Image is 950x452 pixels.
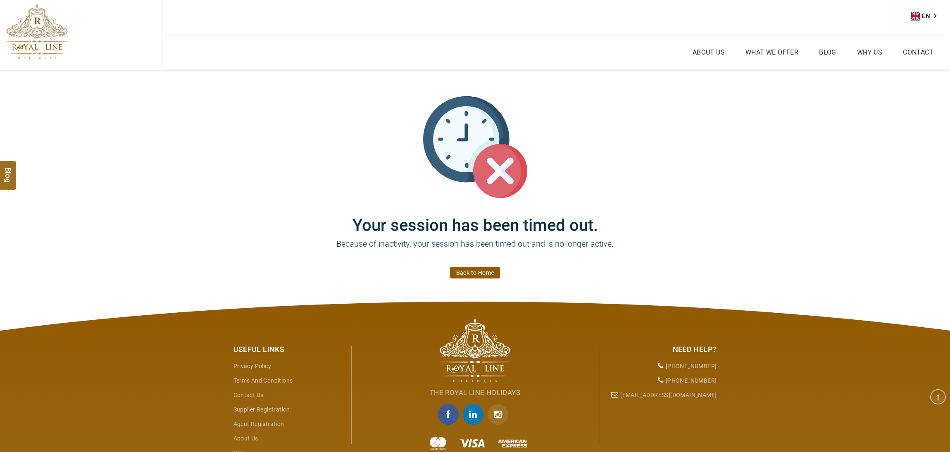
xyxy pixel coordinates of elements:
[463,404,488,425] a: linkedin
[911,10,943,22] aside: Language selected: English
[605,359,717,373] li: [PHONE_NUMBER]
[690,46,727,58] a: About Us
[6,4,68,59] img: The Royal Line Holidays
[3,167,14,174] span: Blog
[901,46,936,58] a: Contact
[233,344,345,355] div: Useful Links
[227,199,723,235] h1: Your session has been timed out.
[817,46,838,58] a: Blog
[450,267,500,278] a: Back to Home
[911,10,943,22] div: Language
[605,373,717,388] li: [PHONE_NUMBER]
[233,392,264,398] a: Contact Us
[430,388,520,397] span: The Royal Line Holidays
[440,319,510,383] img: The Royal Line Holidays
[233,406,290,413] a: Supplier Registration
[233,363,271,369] a: Privacy Policy
[620,392,717,398] a: [EMAIL_ADDRESS][DOMAIN_NAME]
[438,404,463,425] a: facebook
[855,46,884,58] a: Why Us
[233,421,284,427] a: Agent Registration
[743,46,800,58] a: What we Offer
[233,435,258,442] a: About Us
[605,344,717,355] div: Need Help?
[423,95,527,199] img: session_time_out.svg
[488,404,512,425] a: Instagram
[227,238,723,262] p: Because of inactivity, your session has been timed out and is no longer active.
[911,10,943,22] a: EN
[233,377,293,384] a: Terms and Conditions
